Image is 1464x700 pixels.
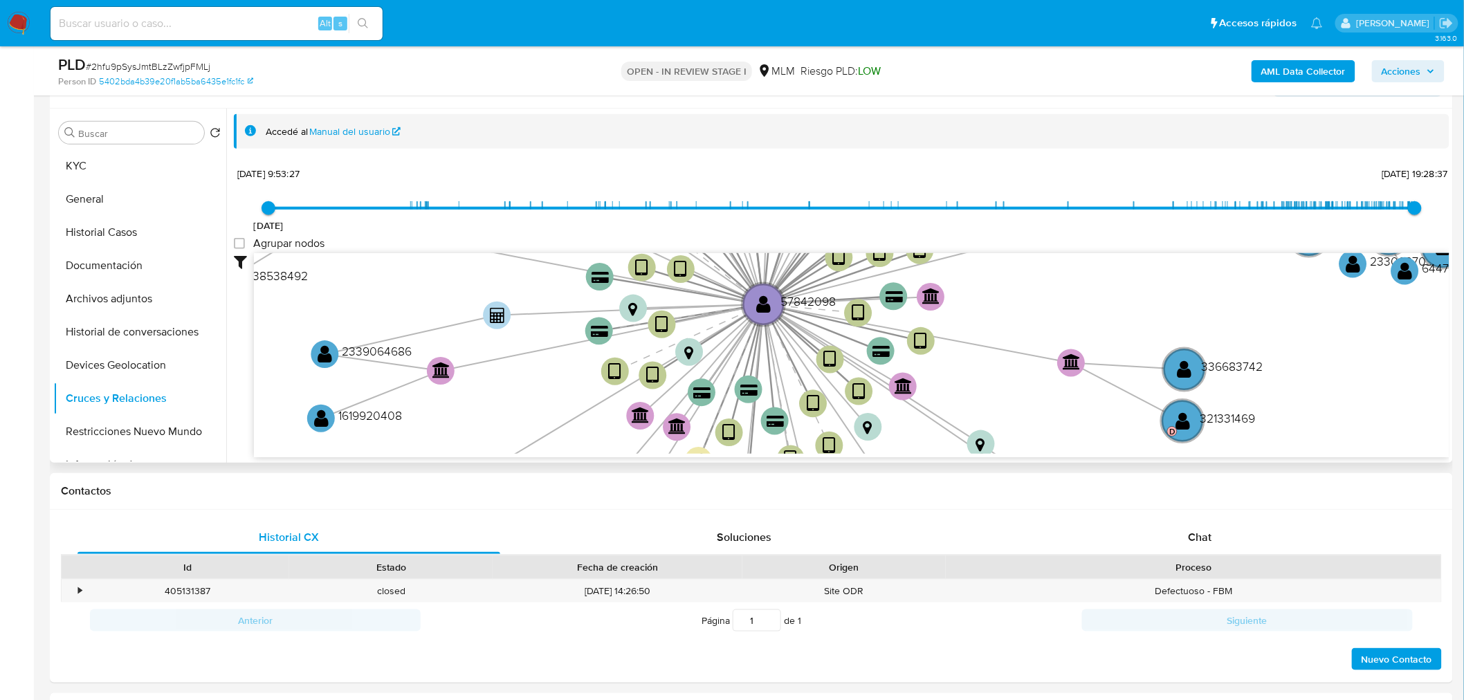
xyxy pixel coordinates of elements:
text:  [609,362,622,382]
button: search-icon [349,14,377,33]
text:  [1175,411,1190,431]
text:  [694,387,711,400]
div: [DATE] 14:26:50 [493,580,742,602]
h1: Contactos [61,484,1442,498]
button: Volver al orden por defecto [210,127,221,142]
span: Nuevo Contacto [1362,650,1432,669]
text:  [740,384,758,397]
button: Acciones [1372,60,1445,82]
button: AML Data Collector [1252,60,1355,82]
text:  [592,271,609,284]
text:  [886,291,903,304]
button: Siguiente [1082,609,1413,632]
input: Buscar [78,127,199,140]
button: Nuevo Contacto [1352,648,1442,670]
text:  [863,420,872,435]
a: Notificaciones [1311,17,1323,29]
text:  [852,381,866,401]
span: # 2hfu9pSysJmtBLzZwfjpFMLj [86,59,210,73]
div: Proceso [955,560,1431,574]
span: Acciones [1382,60,1421,82]
span: s [338,17,342,30]
button: Historial de conversaciones [53,315,226,349]
b: Person ID [58,75,96,88]
text:  [632,407,650,423]
input: Buscar usuario o caso... [51,15,383,33]
span: Agrupar nodos [253,237,324,250]
div: Origen [752,560,936,574]
text: 1619920408 [338,407,402,424]
text:  [628,302,637,317]
button: Anterior [90,609,421,632]
button: Devices Geolocation [53,349,226,382]
text:  [490,308,505,323]
text:  [432,362,450,378]
div: Fecha de creación [502,560,733,574]
text:  [922,288,940,304]
text:  [767,415,784,428]
text: 233063703 [1371,252,1434,269]
button: Archivos adjuntos [53,282,226,315]
span: Chat [1189,529,1212,545]
text: 838538492 [246,267,309,284]
a: 5402bda4b39e20f1ab5ba6435e1fc1fc [99,75,253,88]
text:  [895,378,913,394]
div: closed [289,580,493,602]
div: MLM [758,64,795,79]
div: Id [95,560,280,574]
text:  [823,436,836,456]
text:  [1178,359,1192,379]
text:  [646,365,659,385]
text: 321331469 [1200,409,1255,427]
button: Información de accesos [53,448,226,481]
span: LOW [858,63,881,79]
span: [DATE] 19:28:37 [1382,167,1447,181]
text:  [655,315,668,335]
text: 57842098 [781,293,836,310]
a: Manual del usuario [310,125,401,138]
a: Salir [1439,16,1454,30]
span: Soluciones [717,529,772,545]
text: 336683742 [1202,358,1263,375]
button: General [53,183,226,216]
b: AML Data Collector [1261,60,1346,82]
div: 405131387 [86,580,289,602]
text:  [757,294,771,314]
text:  [635,258,648,278]
text:  [852,303,865,323]
b: PLD [58,53,86,75]
text:  [1346,253,1361,273]
text:  [873,243,886,264]
span: Riesgo PLD: [800,64,881,79]
button: Restricciones Nuevo Mundo [53,415,226,448]
text:  [1063,353,1081,370]
button: Historial Casos [53,216,226,249]
text:  [915,331,928,351]
div: Defectuoso - FBM [946,580,1441,602]
span: 1 [798,614,801,627]
div: Estado [299,560,483,574]
text:  [823,349,836,369]
text:  [976,437,985,452]
span: Alt [320,17,331,30]
text: 2339064686 [342,342,412,360]
p: OPEN - IN REVIEW STAGE I [621,62,752,81]
text:  [913,241,926,261]
button: KYC [53,149,226,183]
button: Cruces y Relaciones [53,382,226,415]
span: Página de [702,609,801,632]
span: Accedé al [266,125,308,138]
text:  [318,344,332,364]
text:  [807,394,820,414]
button: Documentación [53,249,226,282]
p: fernando.ftapiamartinez@mercadolibre.com.mx [1356,17,1434,30]
span: Historial CX [259,529,319,545]
text:  [832,248,845,268]
text:  [668,418,686,434]
div: Site ODR [742,580,946,602]
text:  [591,325,608,338]
button: Buscar [64,127,75,138]
text:  [684,345,693,360]
span: Accesos rápidos [1220,16,1297,30]
text:  [1398,261,1413,281]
